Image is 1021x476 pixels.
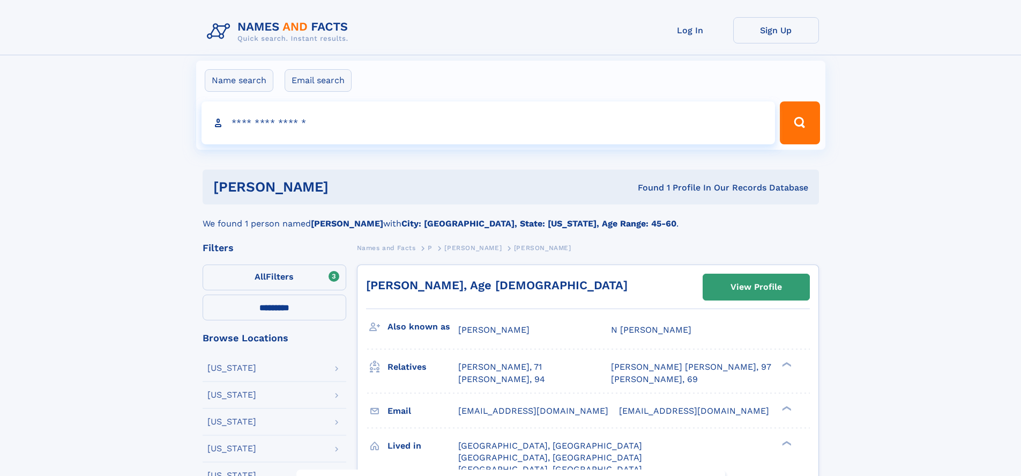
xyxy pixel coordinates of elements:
[514,244,571,252] span: [PERSON_NAME]
[428,244,433,252] span: P
[779,361,792,368] div: ❯
[203,333,346,343] div: Browse Locations
[458,325,530,335] span: [PERSON_NAME]
[203,17,357,46] img: Logo Names and Facts
[611,361,771,373] a: [PERSON_NAME] [PERSON_NAME], 97
[779,405,792,412] div: ❯
[311,218,383,229] b: [PERSON_NAME]
[255,272,266,282] span: All
[207,391,256,399] div: [US_STATE]
[731,275,782,299] div: View Profile
[401,218,676,229] b: City: [GEOGRAPHIC_DATA], State: [US_STATE], Age Range: 45-60
[458,441,642,451] span: [GEOGRAPHIC_DATA], [GEOGRAPHIC_DATA]
[205,69,273,92] label: Name search
[483,182,808,194] div: Found 1 Profile In Our Records Database
[733,17,819,43] a: Sign Up
[203,204,819,230] div: We found 1 person named with .
[458,452,642,463] span: [GEOGRAPHIC_DATA], [GEOGRAPHIC_DATA]
[357,241,416,254] a: Names and Facts
[780,101,819,144] button: Search Button
[207,418,256,426] div: [US_STATE]
[207,364,256,372] div: [US_STATE]
[444,244,502,252] span: [PERSON_NAME]
[428,241,433,254] a: P
[444,241,502,254] a: [PERSON_NAME]
[366,279,628,292] a: [PERSON_NAME], Age [DEMOGRAPHIC_DATA]
[203,265,346,290] label: Filters
[387,402,458,420] h3: Email
[387,318,458,336] h3: Also known as
[703,274,809,300] a: View Profile
[213,180,483,194] h1: [PERSON_NAME]
[458,406,608,416] span: [EMAIL_ADDRESS][DOMAIN_NAME]
[779,440,792,446] div: ❯
[619,406,769,416] span: [EMAIL_ADDRESS][DOMAIN_NAME]
[387,358,458,376] h3: Relatives
[611,325,691,335] span: N [PERSON_NAME]
[647,17,733,43] a: Log In
[207,444,256,453] div: [US_STATE]
[458,464,642,474] span: [GEOGRAPHIC_DATA], [GEOGRAPHIC_DATA]
[458,374,545,385] a: [PERSON_NAME], 94
[611,374,698,385] a: [PERSON_NAME], 69
[458,361,542,373] a: [PERSON_NAME], 71
[202,101,776,144] input: search input
[387,437,458,455] h3: Lived in
[285,69,352,92] label: Email search
[203,243,346,253] div: Filters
